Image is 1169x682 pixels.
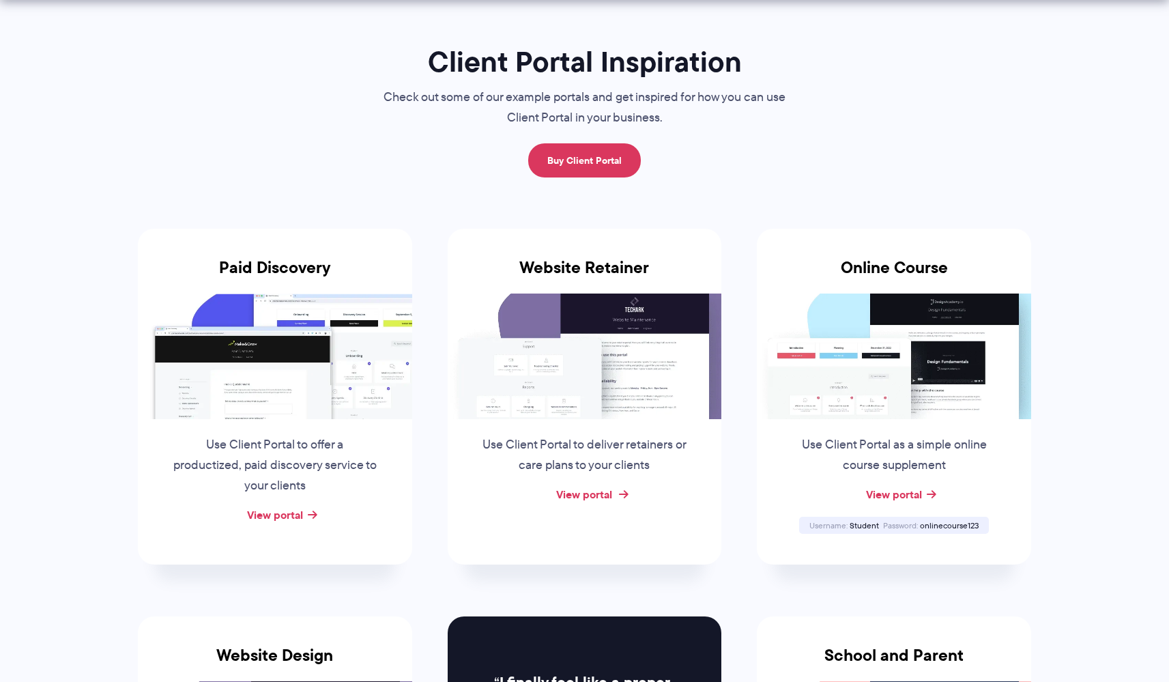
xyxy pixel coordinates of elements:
a: View portal [247,507,303,523]
span: Username [809,520,848,531]
p: Use Client Portal as a simple online course supplement [790,435,998,476]
h3: Website Retainer [448,258,722,294]
span: onlinecourse123 [920,520,979,531]
h3: Website Design [138,646,412,681]
h3: Online Course [757,258,1031,294]
a: View portal [556,486,612,502]
h3: Paid Discovery [138,258,412,294]
a: View portal [866,486,922,502]
p: Check out some of our example portals and get inspired for how you can use Client Portal in your ... [356,87,813,128]
h3: School and Parent [757,646,1031,681]
span: Student [850,520,879,531]
h1: Client Portal Inspiration [356,44,813,80]
p: Use Client Portal to deliver retainers or care plans to your clients [480,435,688,476]
span: Password [883,520,918,531]
p: Use Client Portal to offer a productized, paid discovery service to your clients [171,435,379,496]
a: Buy Client Portal [528,143,641,177]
